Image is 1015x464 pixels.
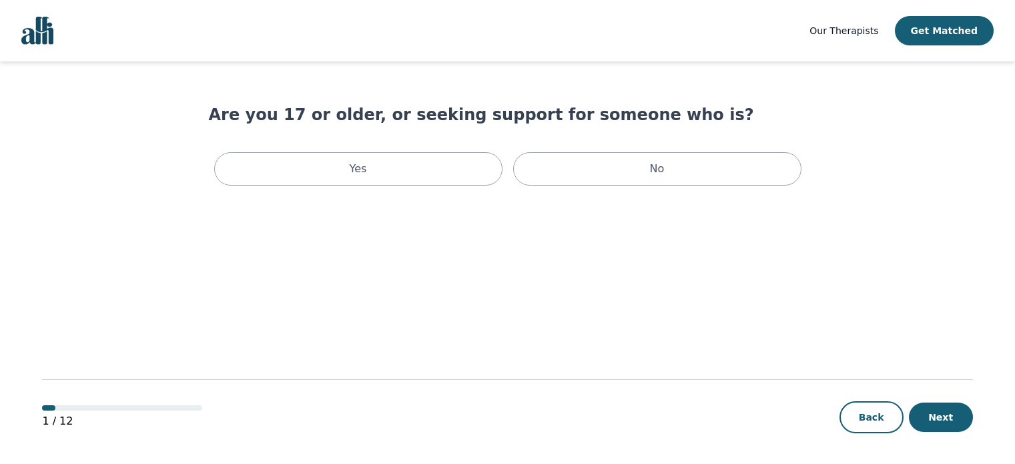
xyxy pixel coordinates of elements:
[839,401,904,433] button: Back
[21,17,53,45] img: alli logo
[809,25,878,36] span: Our Therapists
[209,104,807,126] h1: Are you 17 or older, or seeking support for someone who is?
[650,161,665,177] p: No
[909,403,973,432] button: Next
[895,16,994,45] button: Get Matched
[350,161,367,177] p: Yes
[42,413,202,429] p: 1 / 12
[809,23,878,39] a: Our Therapists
